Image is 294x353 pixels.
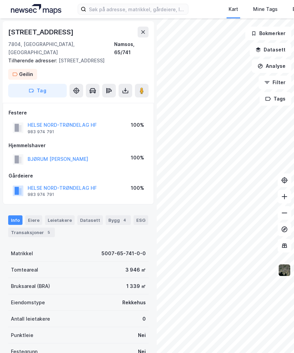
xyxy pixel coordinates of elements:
div: Namsos, 65/741 [114,40,149,57]
div: Info [8,215,22,225]
div: Matrikkel [11,249,33,258]
button: Tags [260,92,291,106]
div: 1 339 ㎡ [126,282,146,290]
button: Bokmerker [245,27,291,40]
div: Geilin [19,70,33,78]
div: [STREET_ADDRESS] [8,57,143,65]
div: Bruksareal (BRA) [11,282,50,290]
div: Bygg [106,215,131,225]
div: 0 [142,315,146,323]
div: 3 946 ㎡ [125,266,146,274]
img: logo.a4113a55bc3d86da70a041830d287a7e.svg [11,4,61,14]
button: Datasett [250,43,291,57]
div: Datasett [77,215,103,225]
div: 7804, [GEOGRAPHIC_DATA], [GEOGRAPHIC_DATA] [8,40,114,57]
div: Hjemmelshaver [9,141,148,150]
div: Eiere [25,215,42,225]
span: Tilhørende adresser: [8,58,59,63]
div: Kontrollprogram for chat [260,320,294,353]
div: Rekkehus [122,298,146,307]
div: Leietakere [45,215,75,225]
div: 100% [131,184,144,192]
iframe: Chat Widget [260,320,294,353]
div: ESG [134,215,148,225]
div: Transaksjoner [8,228,55,237]
button: Filter [259,76,291,89]
div: Kart [229,5,238,13]
div: 983 974 791 [28,129,54,135]
div: Mine Tags [253,5,278,13]
div: 4 [121,217,128,224]
div: Nei [138,331,146,339]
img: 9k= [278,264,291,277]
div: 100% [131,154,144,162]
button: Tag [8,84,67,97]
div: Tomteareal [11,266,38,274]
div: 5007-65-741-0-0 [102,249,146,258]
div: Antall leietakere [11,315,50,323]
div: Festere [9,109,148,117]
div: Punktleie [11,331,33,339]
div: 983 974 791 [28,192,54,197]
div: 5 [45,229,52,236]
div: [STREET_ADDRESS] [8,27,75,37]
button: Analyse [252,59,291,73]
input: Søk på adresse, matrikkel, gårdeiere, leietakere eller personer [86,4,188,14]
div: Eiendomstype [11,298,45,307]
div: 100% [131,121,144,129]
div: Gårdeiere [9,172,148,180]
